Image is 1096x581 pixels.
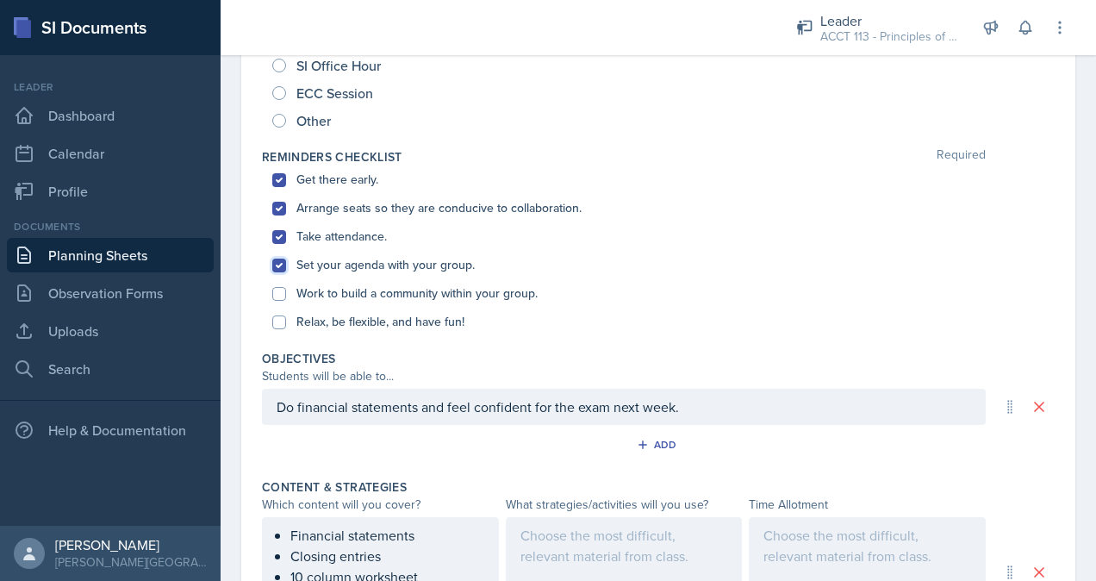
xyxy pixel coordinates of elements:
[55,536,207,553] div: [PERSON_NAME]
[296,171,378,189] label: Get there early.
[296,313,464,331] label: Relax, be flexible, and have fun!
[7,136,214,171] a: Calendar
[506,496,743,514] div: What strategies/activities will you use?
[296,284,538,303] label: Work to build a community within your group.
[277,397,971,417] p: Do financial statements and feel confident for the exam next week.
[937,148,986,166] span: Required
[7,413,214,447] div: Help & Documentation
[820,28,958,46] div: ACCT 113 - Principles of Accounting I / Fall 2025
[7,174,214,209] a: Profile
[296,57,381,74] span: SI Office Hour
[296,112,331,129] span: Other
[262,367,986,385] div: Students will be able to...
[749,496,986,514] div: Time Allotment
[7,219,214,234] div: Documents
[640,438,677,452] div: Add
[55,553,207,571] div: [PERSON_NAME][GEOGRAPHIC_DATA]
[7,352,214,386] a: Search
[820,10,958,31] div: Leader
[262,496,499,514] div: Which content will you cover?
[296,256,475,274] label: Set your agenda with your group.
[7,314,214,348] a: Uploads
[262,350,336,367] label: Objectives
[631,432,687,458] button: Add
[296,84,373,102] span: ECC Session
[7,238,214,272] a: Planning Sheets
[7,276,214,310] a: Observation Forms
[296,199,582,217] label: Arrange seats so they are conducive to collaboration.
[296,228,387,246] label: Take attendance.
[262,148,402,166] label: Reminders Checklist
[290,525,484,546] p: Financial statements
[7,98,214,133] a: Dashboard
[7,79,214,95] div: Leader
[262,478,407,496] label: Content & Strategies
[290,546,484,566] p: Closing entries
